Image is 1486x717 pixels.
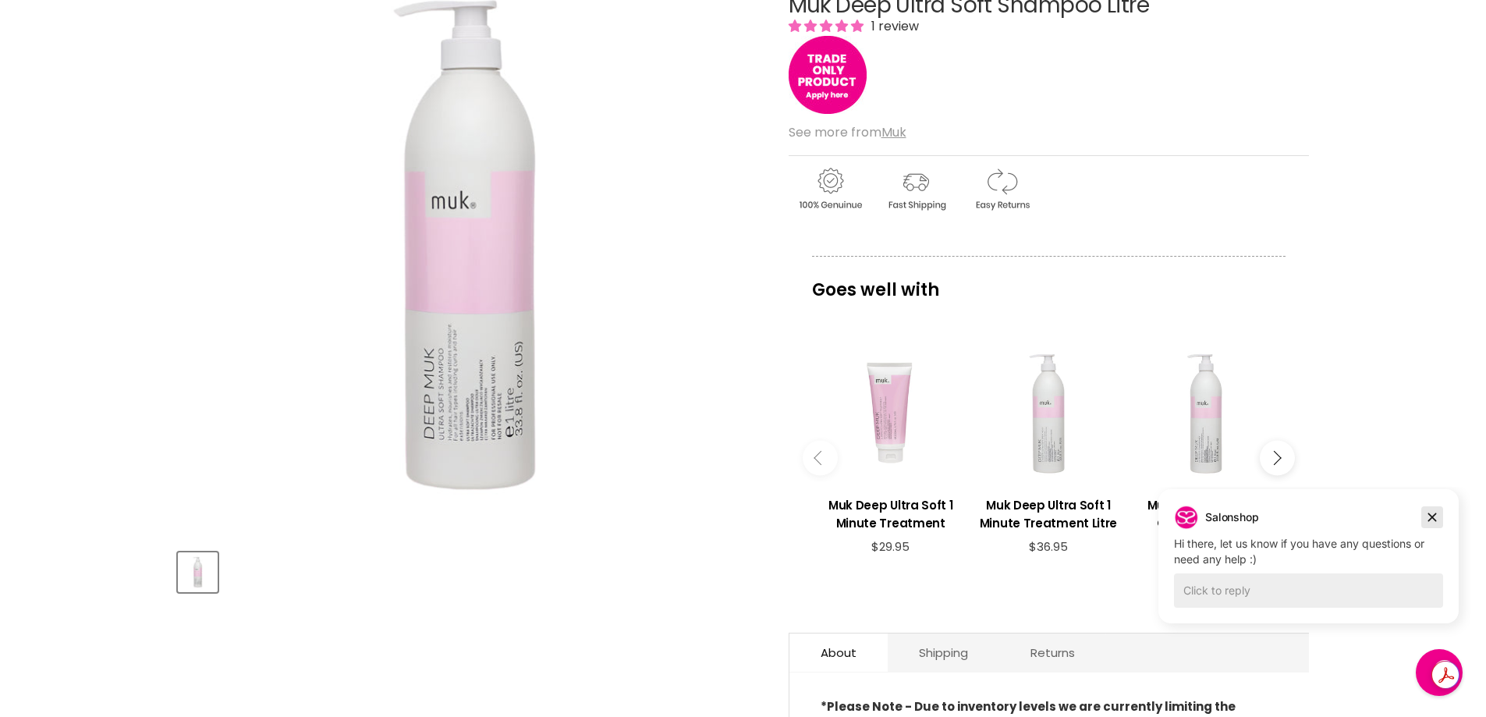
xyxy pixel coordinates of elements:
[1029,538,1068,555] span: $36.95
[874,165,957,213] img: shipping.gif
[867,17,919,35] span: 1 review
[820,496,962,532] h3: Muk Deep Ultra Soft 1 Minute Treatment
[1135,496,1277,532] h3: Muk Deep Ultra Soft Conditioner Litre
[789,634,888,672] a: About
[881,123,906,141] a: Muk
[871,538,910,555] span: $29.95
[977,496,1119,532] h3: Muk Deep Ultra Soft 1 Minute Treatment Litre
[888,634,999,672] a: Shipping
[176,548,763,592] div: Product thumbnails
[960,165,1043,213] img: returns.gif
[812,256,1286,307] p: Goes well with
[178,552,218,592] button: Muk Deep Ultra Soft Shampoo Litre
[820,485,962,540] a: View product:Muk Deep Ultra Soft 1 Minute Treatment
[1408,644,1470,701] iframe: Gorgias live chat messenger
[789,36,867,114] img: tradeonly_small.jpg
[1147,487,1470,647] iframe: Gorgias live chat campaigns
[179,555,216,589] img: Muk Deep Ultra Soft Shampoo Litre
[1135,485,1277,540] a: View product:Muk Deep Ultra Soft Conditioner Litre
[999,634,1106,672] a: Returns
[789,17,867,35] span: 5.00 stars
[789,165,871,213] img: genuine.gif
[977,485,1119,540] a: View product:Muk Deep Ultra Soft 1 Minute Treatment Litre
[789,123,906,141] span: See more from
